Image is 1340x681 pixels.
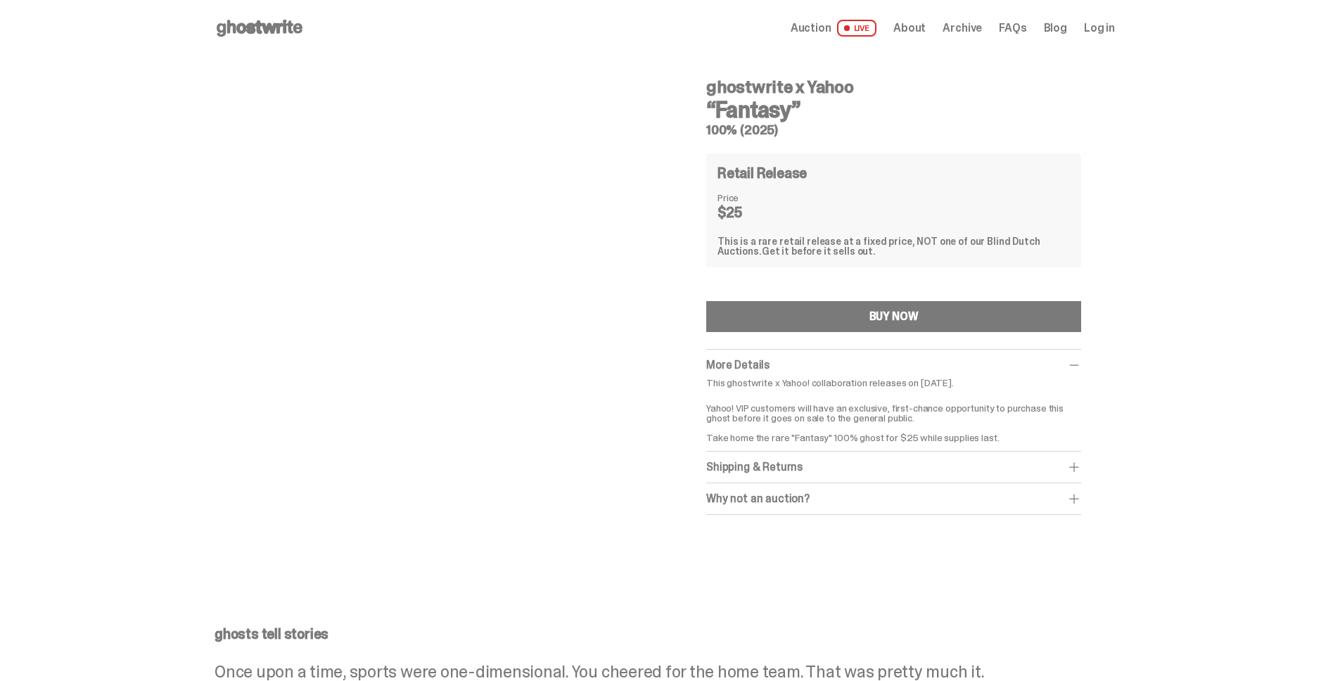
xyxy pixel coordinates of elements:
p: ghosts tell stories [215,627,1115,641]
a: Auction LIVE [791,20,876,37]
span: LIVE [837,20,877,37]
button: BUY NOW [706,301,1081,332]
div: This is a rare retail release at a fixed price, NOT one of our Blind Dutch Auctions. [717,236,1070,256]
p: This ghostwrite x Yahoo! collaboration releases on [DATE]. [706,378,1081,388]
span: Get it before it sells out. [762,245,876,257]
a: FAQs [999,23,1026,34]
p: Yahoo! VIP customers will have an exclusive, first-chance opportunity to purchase this ghost befo... [706,393,1081,443]
a: Log in [1084,23,1115,34]
h5: 100% (2025) [706,124,1081,136]
h3: “Fantasy” [706,98,1081,121]
p: Once upon a time, sports were one-dimensional. You cheered for the home team. That was pretty muc... [215,663,1115,680]
dd: $25 [717,205,788,219]
a: About [893,23,926,34]
div: Why not an auction? [706,492,1081,506]
div: Shipping & Returns [706,460,1081,474]
span: Auction [791,23,831,34]
a: Blog [1044,23,1067,34]
span: More Details [706,357,770,372]
dt: Price [717,193,788,203]
h4: Retail Release [717,166,807,180]
div: BUY NOW [869,311,919,322]
a: Archive [943,23,982,34]
h4: ghostwrite x Yahoo [706,79,1081,96]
